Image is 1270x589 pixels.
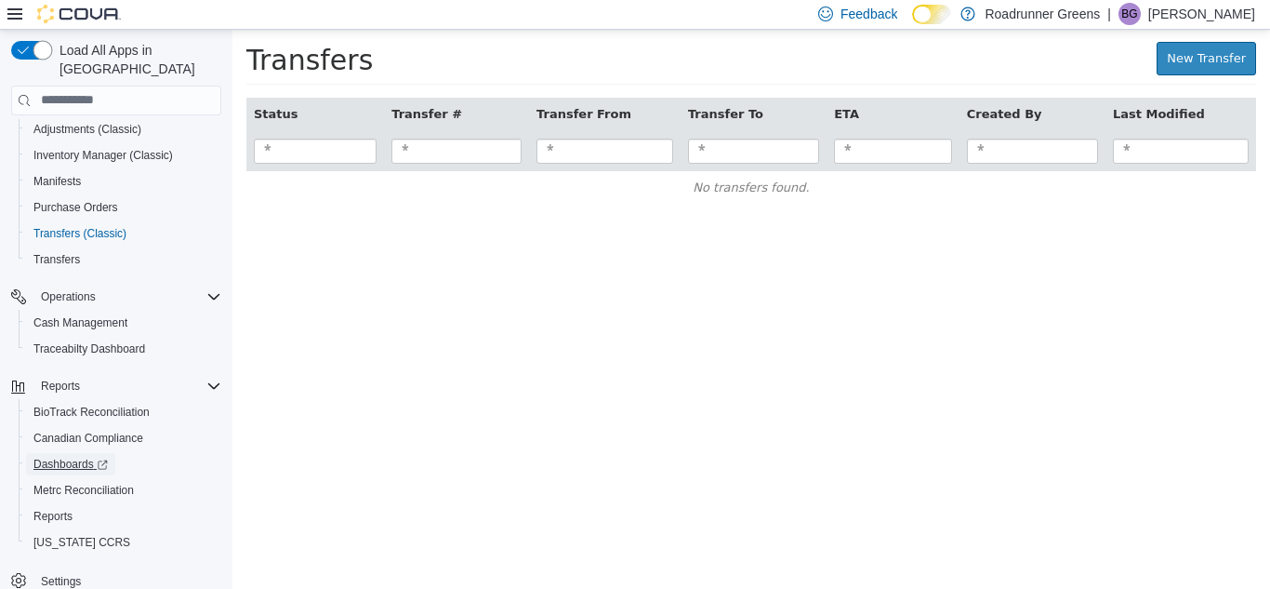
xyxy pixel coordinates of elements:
button: Cash Management [19,310,229,336]
span: Operations [33,286,221,308]
button: Metrc Reconciliation [19,477,229,503]
button: Transfers (Classic) [19,221,229,247]
a: Purchase Orders [26,196,126,219]
input: Dark Mode [912,5,951,24]
button: Reports [33,375,87,397]
img: Cova [37,5,121,23]
span: BioTrack Reconciliation [26,401,221,423]
span: Manifests [26,170,221,193]
a: Metrc Reconciliation [26,479,141,502]
button: Transfers [19,247,229,273]
button: Status [21,75,69,94]
span: Traceabilty Dashboard [26,338,221,360]
a: Canadian Compliance [26,427,151,449]
span: Adjustments (Classic) [26,118,221,141]
a: Dashboards [19,451,229,477]
span: Traceabilty Dashboard [33,341,145,356]
span: Metrc Reconciliation [33,483,134,498]
span: Transfers [14,14,140,47]
a: Transfers [26,248,87,271]
div: Brisa Garcia [1118,3,1141,25]
span: Reports [33,375,221,397]
button: BioTrack Reconciliation [19,399,229,425]
button: Adjustments (Classic) [19,116,229,142]
span: Reports [33,509,73,524]
span: Canadian Compliance [26,427,221,449]
span: Metrc Reconciliation [26,479,221,502]
a: Dashboards [26,453,115,475]
span: Inventory Manager (Classic) [33,148,173,163]
p: Roadrunner Greens [985,3,1100,25]
button: Traceabilty Dashboard [19,336,229,362]
span: Operations [41,289,96,304]
button: Canadian Compliance [19,425,229,451]
button: Inventory Manager (Classic) [19,142,229,168]
a: Transfers (Classic) [26,222,134,245]
span: Washington CCRS [26,531,221,554]
span: Dark Mode [912,24,913,25]
span: Reports [26,505,221,528]
span: No transfers found. [460,151,576,165]
a: New Transfer [924,12,1024,46]
a: Traceabilty Dashboard [26,338,152,360]
button: Operations [4,284,229,310]
span: BG [1121,3,1137,25]
span: Dashboards [26,453,221,475]
a: Adjustments (Classic) [26,118,149,141]
span: [US_STATE] CCRS [33,535,130,550]
button: Transfer To [456,75,535,94]
button: Created By [734,75,814,94]
span: Transfers (Classic) [26,222,221,245]
p: [PERSON_NAME] [1148,3,1255,25]
span: Transfers [26,248,221,271]
span: Purchase Orders [33,200,118,215]
a: Manifests [26,170,88,193]
span: Transfers [33,252,80,267]
button: ETA [602,75,630,94]
span: Adjustments (Classic) [33,122,141,137]
span: Feedback [840,5,897,23]
button: Manifests [19,168,229,194]
a: Inventory Manager (Classic) [26,144,180,167]
span: Settings [41,574,81,589]
button: Transfer From [304,75,403,94]
button: [US_STATE] CCRS [19,529,229,556]
span: Manifests [33,174,81,189]
button: Reports [19,503,229,529]
a: Cash Management [26,312,135,334]
span: Cash Management [33,315,127,330]
a: Reports [26,505,80,528]
p: | [1107,3,1111,25]
button: Reports [4,373,229,399]
span: Load All Apps in [GEOGRAPHIC_DATA] [52,41,221,78]
span: BioTrack Reconciliation [33,405,150,420]
button: Purchase Orders [19,194,229,221]
span: Inventory Manager (Classic) [26,144,221,167]
span: Canadian Compliance [33,431,143,446]
span: Cash Management [26,312,221,334]
button: Transfer # [159,75,233,94]
span: Reports [41,379,80,394]
span: Dashboards [33,457,108,472]
a: BioTrack Reconciliation [26,401,157,423]
button: Operations [33,286,103,308]
span: Purchase Orders [26,196,221,219]
span: Transfers (Classic) [33,226,126,241]
button: Last Modified [880,75,976,94]
a: [US_STATE] CCRS [26,531,138,554]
